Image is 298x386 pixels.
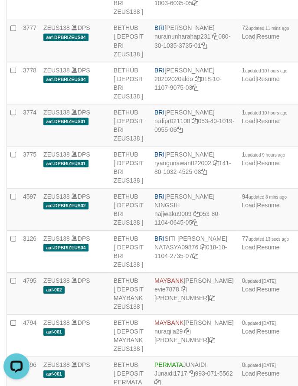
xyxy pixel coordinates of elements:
[242,193,286,200] span: 94
[43,160,88,167] span: aaf-DPBRIZEUS01
[40,146,110,188] td: DPS
[43,150,70,157] a: ZEUS138
[43,66,70,73] a: ZEUS138
[193,210,199,217] a: Copy najjwaku9009 to clipboard
[20,230,40,272] td: 3126
[192,117,198,124] a: Copy radipr021100 to clipboard
[40,188,110,230] td: DPS
[43,118,88,125] span: aaf-DPBRIZEUS01
[154,378,160,385] a: Copy 9930715562 to clipboard
[43,108,70,115] a: ZEUS138
[20,146,40,188] td: 3775
[154,327,183,334] a: nuraqila29
[43,75,88,83] span: aaf-DPBRIZEUS04
[154,150,164,157] span: BRI
[242,235,288,242] span: 77
[242,24,289,31] span: 72
[20,188,40,230] td: 4597
[43,193,70,200] a: ZEUS138
[154,370,187,376] a: Junaidi1717
[257,201,279,208] a: Resume
[20,314,40,357] td: 4794
[242,33,255,40] a: Load
[242,319,279,334] span: |
[20,62,40,104] td: 3778
[184,327,190,334] a: Copy nuraqila29 to clipboard
[110,230,151,272] td: BETHUB [ DEPOSIT BRI ZEUS138 ]
[110,272,151,314] td: BETHUB [ DEPOSIT MAYBANK ZEUS138 ]
[154,24,164,31] span: BRI
[242,66,287,73] span: 1
[213,159,219,166] a: Copy ryangunawan022002 to clipboard
[242,150,285,157] span: 1
[43,33,88,41] span: aaf-DPBRIZEUS04
[194,75,200,82] a: Copy 20202020aldo to clipboard
[245,321,275,325] span: updated [DATE]
[257,117,279,124] a: Resume
[154,235,164,242] span: BRI
[154,117,190,124] a: radipr021100
[151,272,238,314] td: [PERSON_NAME] [PHONE_NUMBER]
[110,20,151,62] td: BETHUB [ DEPOSIT BRI ZEUS138 ]
[242,75,255,82] a: Load
[110,314,151,357] td: BETHUB [ DEPOSIT MAYBANK ZEUS138 ]
[249,236,289,241] span: updated 13 secs ago
[201,42,207,49] a: Copy 080301035373501 to clipboard
[151,104,238,146] td: [PERSON_NAME] 053-40-1019-0955-06
[154,108,164,115] span: BRI
[43,370,65,377] span: aaf-001
[43,361,70,368] a: ZEUS138
[40,62,110,104] td: DPS
[245,363,275,367] span: updated [DATE]
[242,201,255,208] a: Load
[242,117,255,124] a: Load
[151,188,238,230] td: [PERSON_NAME] NINGSIH 053-80-1104-0645-05
[242,24,289,40] span: |
[154,243,198,250] a: NATASYA09876
[154,319,183,326] span: MAYBANK
[154,33,210,40] a: nurainunharahap231
[40,104,110,146] td: DPS
[242,277,279,292] span: |
[242,193,286,208] span: |
[110,104,151,146] td: BETHUB [ DEPOSIT BRI ZEUS138 ]
[200,243,206,250] a: Copy NATASYA09876 to clipboard
[43,277,70,284] a: ZEUS138
[257,159,279,166] a: Resume
[192,252,198,259] a: Copy 018101104273507 to clipboard
[40,230,110,272] td: DPS
[154,210,192,217] a: najjwaku9009
[180,285,187,292] a: Copy evie7878 to clipboard
[177,126,183,133] a: Copy 053401019095506 to clipboard
[154,277,183,284] span: MAYBANK
[192,84,198,91] a: Copy 018101107907503 to clipboard
[43,24,70,31] a: ZEUS138
[242,150,285,166] span: |
[43,244,88,251] span: aaf-DPBRIZEUS04
[242,108,287,124] span: |
[192,219,198,226] a: Copy 053801104064505 to clipboard
[242,235,288,250] span: |
[249,26,289,31] span: updated 11 mins ago
[43,328,65,335] span: aaf-001
[242,277,275,284] span: 0
[242,319,275,326] span: 0
[43,286,65,293] span: aaf-002
[242,66,287,82] span: |
[154,285,179,292] a: evie7878
[242,108,287,115] span: 1
[20,272,40,314] td: 4795
[20,20,40,62] td: 3777
[245,278,275,283] span: updated [DATE]
[212,33,218,40] a: Copy nurainunharahap231 to clipboard
[43,235,70,242] a: ZEUS138
[257,243,279,250] a: Resume
[110,62,151,104] td: BETHUB [ DEPOSIT BRI ZEUS138 ]
[154,193,164,200] span: BRI
[242,361,279,376] span: |
[20,104,40,146] td: 3774
[154,159,211,166] a: ryangunawan022002
[209,336,215,343] a: Copy 8743968600 to clipboard
[257,370,279,376] a: Resume
[257,327,279,334] a: Resume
